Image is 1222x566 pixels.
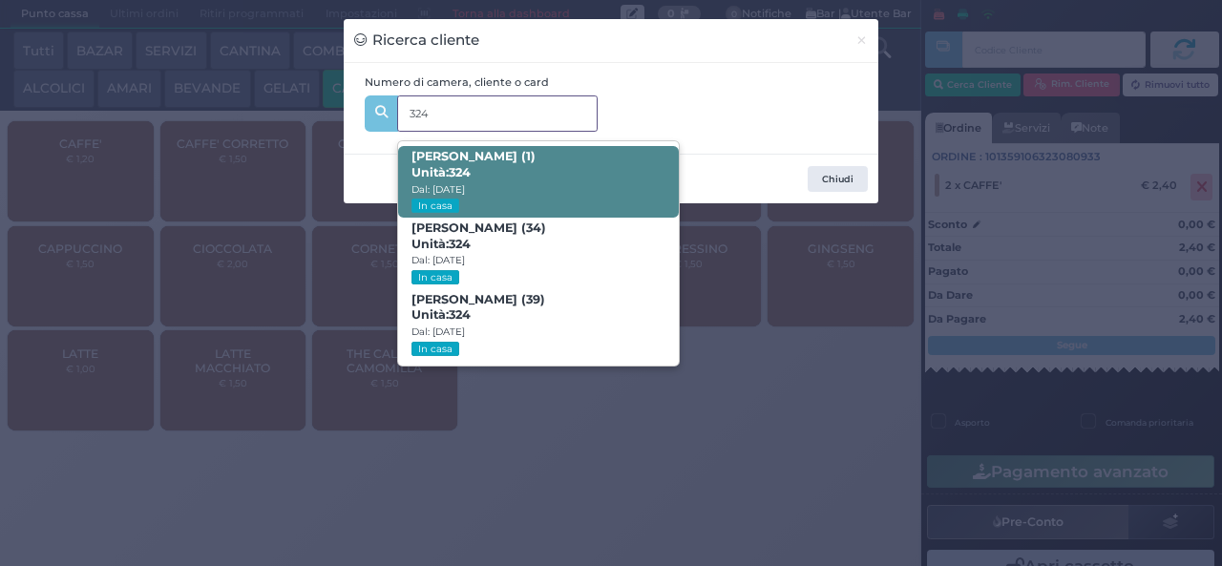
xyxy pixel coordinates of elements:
b: [PERSON_NAME] (1) [411,149,536,179]
strong: 324 [449,237,471,251]
input: Es. 'Mario Rossi', '220' o '108123234234' [397,95,598,132]
span: Unità: [411,165,471,181]
small: Dal: [DATE] [411,325,465,338]
strong: 324 [449,307,471,322]
span: Unità: [411,237,471,253]
small: In casa [411,270,458,284]
h3: Ricerca cliente [354,30,479,52]
strong: 324 [449,165,471,179]
small: In casa [411,199,458,213]
button: Chiudi [845,19,878,62]
span: Unità: [411,307,471,324]
small: In casa [411,342,458,356]
small: Dal: [DATE] [411,183,465,196]
button: Chiudi [808,166,868,193]
b: [PERSON_NAME] (39) [411,292,545,323]
b: [PERSON_NAME] (34) [411,220,546,251]
span: × [855,30,868,51]
small: Dal: [DATE] [411,254,465,266]
label: Numero di camera, cliente o card [365,74,549,91]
